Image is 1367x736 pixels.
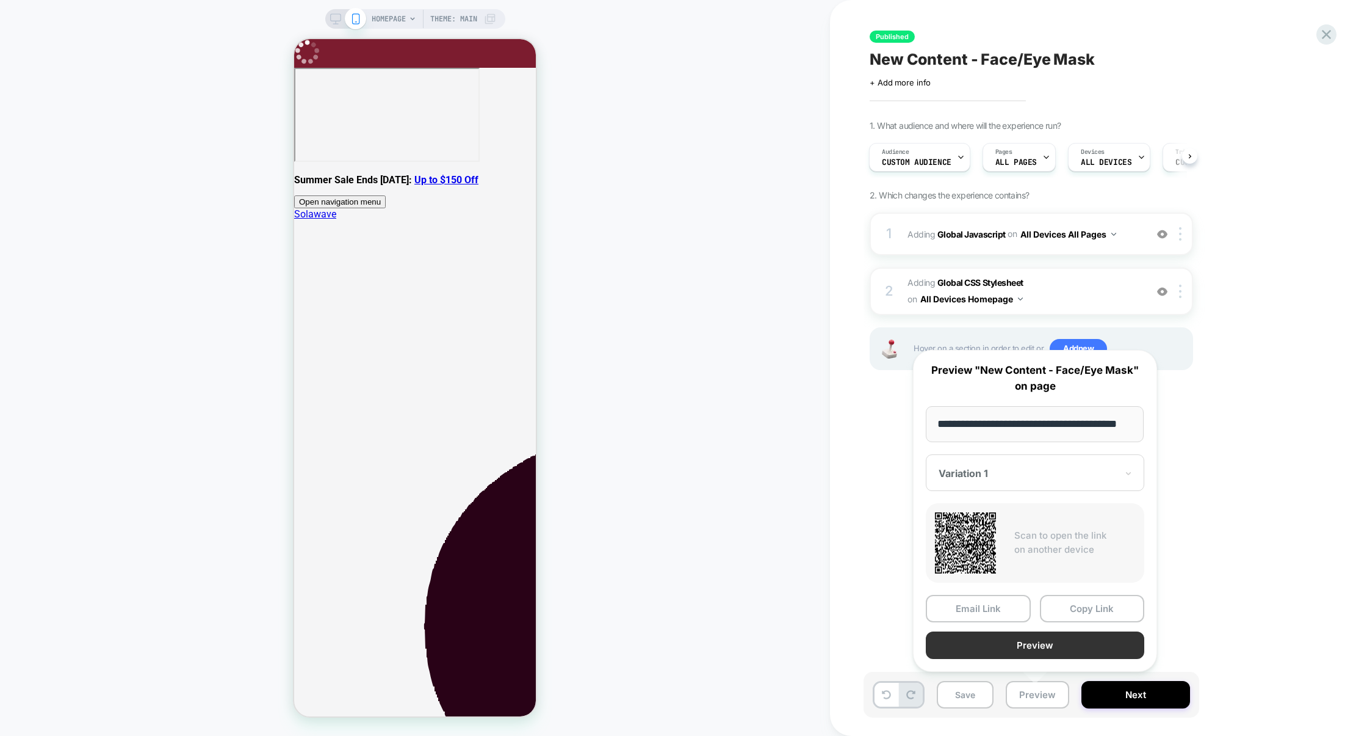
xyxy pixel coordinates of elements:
span: Adding [907,225,1140,243]
button: Preview [1006,681,1069,709]
button: All Devices All Pages [1020,225,1116,243]
span: New Content - Face/Eye Mask [870,50,1095,68]
p: Scan to open the link on another device [1014,529,1135,556]
img: Joystick [877,340,901,359]
b: Global CSS Stylesheet [937,277,1023,288]
img: down arrow [1018,297,1023,301]
span: Audience [882,148,909,156]
span: Published [870,31,915,43]
span: 1. What audience and where will the experience run? [870,120,1061,131]
button: All Devices Homepage [920,290,1023,308]
span: Custom Audience [882,158,951,167]
span: HOMEPAGE [372,9,406,29]
span: Theme: MAIN [430,9,477,29]
span: 2. Which changes the experience contains? [870,190,1029,200]
span: on [907,291,917,307]
img: close [1179,227,1181,241]
b: Global Javascript [937,228,1006,239]
span: Adding [907,275,1140,308]
span: Trigger [1175,148,1199,156]
img: crossed eye [1157,229,1167,239]
a: Up to $150 Off [120,135,184,147]
button: Copy Link [1040,595,1145,622]
span: ALL DEVICES [1081,158,1131,167]
span: Pages [995,148,1012,156]
span: Devices [1081,148,1105,156]
span: on [1008,226,1017,241]
span: ALL PAGES [995,158,1037,167]
img: close [1179,285,1181,298]
span: Custom Code [1175,158,1226,167]
button: Preview [926,632,1144,659]
p: Preview "New Content - Face/Eye Mask" on page [926,363,1144,394]
button: Next [1081,681,1190,709]
span: + Add more info [870,78,931,87]
button: Email Link [926,595,1031,622]
span: Open navigation menu [5,158,87,167]
div: 1 [883,222,895,246]
button: Save [937,681,994,709]
img: down arrow [1111,233,1116,236]
div: 2 [883,279,895,304]
img: crossed eye [1157,286,1167,297]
